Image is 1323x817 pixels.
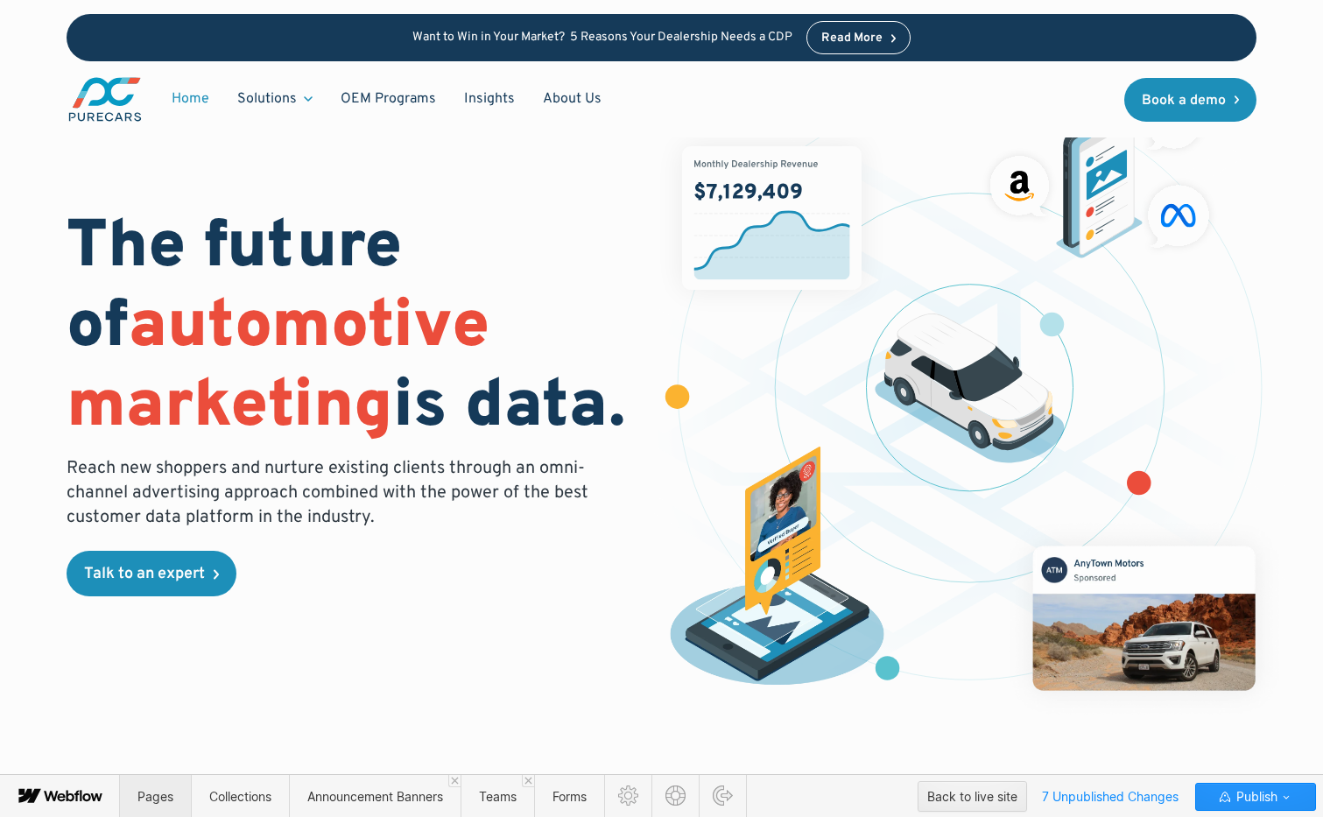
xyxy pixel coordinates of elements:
a: Book a demo [1124,78,1257,122]
a: Talk to an expert [67,551,236,596]
span: Pages [137,789,173,804]
span: Collections [209,789,271,804]
span: Announcement Banners [307,789,443,804]
a: OEM Programs [327,82,450,116]
div: Talk to an expert [84,567,205,582]
a: main [67,75,144,123]
span: 7 Unpublished Changes [1034,783,1186,810]
div: Solutions [223,82,327,116]
a: Home [158,82,223,116]
span: Teams [479,789,517,804]
div: Book a demo [1142,94,1226,108]
a: Insights [450,82,529,116]
img: chart showing monthly dealership revenue of $7m [682,146,862,290]
img: mockup of facebook post [1002,515,1286,722]
img: illustration of a vehicle [875,313,1064,463]
div: Solutions [237,89,297,109]
a: Read More [806,21,911,54]
span: automotive marketing [67,286,489,450]
h1: The future of is data. [67,209,641,449]
img: persona of a buyer [654,447,900,693]
div: Read More [821,32,883,45]
p: Want to Win in Your Market? 5 Reasons Your Dealership Needs a CDP [412,31,792,46]
div: Back to live site [927,784,1017,810]
p: Reach new shoppers and nurture existing clients through an omni-channel advertising approach comb... [67,456,599,530]
a: About Us [529,82,616,116]
img: ads on social media and advertising partners [982,84,1219,258]
a: Close 'Teams' tab [522,775,534,787]
span: Forms [552,789,587,804]
button: Publish [1195,783,1316,811]
img: purecars logo [67,75,144,123]
span: Publish [1233,784,1277,810]
a: Close 'Announcement Banners' tab [448,775,461,787]
button: Back to live site [918,781,1027,812]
